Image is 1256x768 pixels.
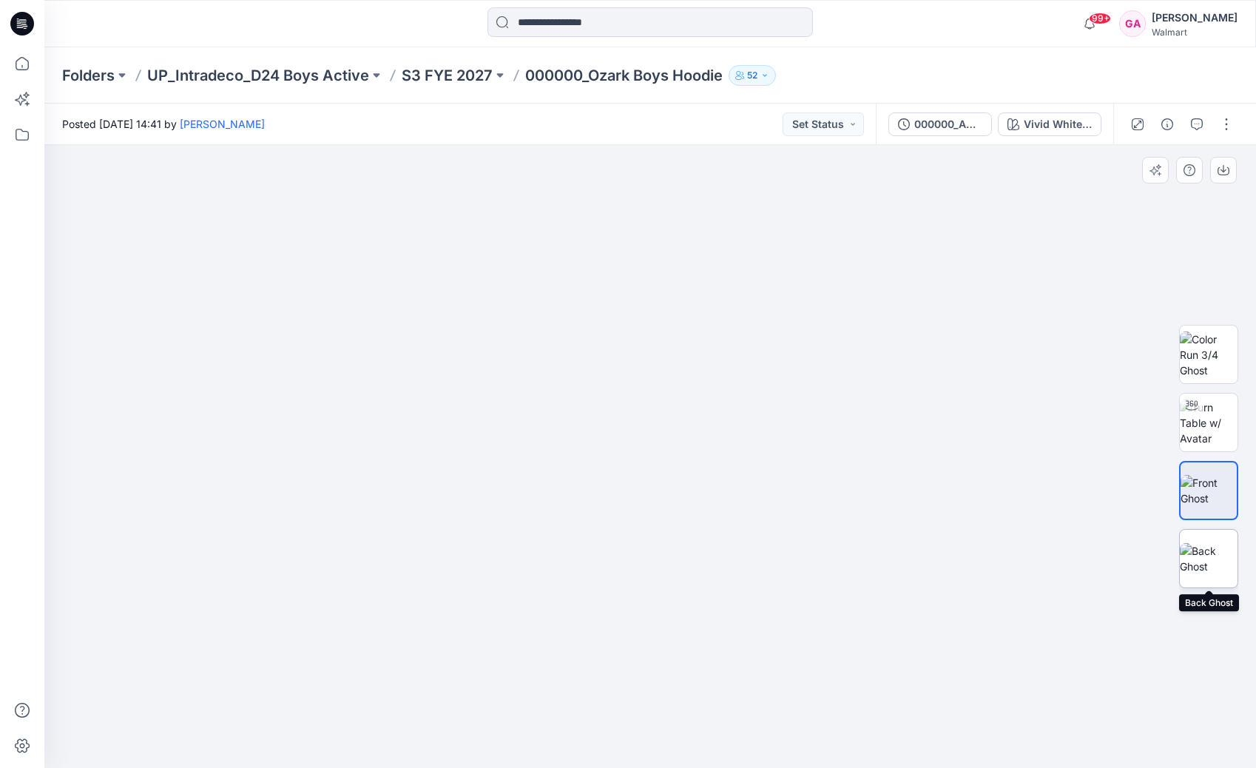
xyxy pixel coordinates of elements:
div: 000000_ADM_Ozark Boys Hoodie [914,116,982,132]
div: Vivid White-Mountain Scene 2 [1024,116,1092,132]
p: 000000_Ozark Boys Hoodie [525,65,723,86]
button: 52 [729,65,776,86]
a: Folders [62,65,115,86]
div: Walmart [1152,27,1238,38]
span: Posted [DATE] 14:41 by [62,116,265,132]
button: 000000_ADM_Ozark Boys Hoodie [888,112,992,136]
a: UP_Intradeco_D24 Boys Active [147,65,369,86]
button: Vivid White-Mountain Scene 2 [998,112,1101,136]
img: Front Ghost [1181,475,1237,506]
img: Back Ghost [1180,543,1238,574]
a: S3 FYE 2027 [402,65,493,86]
a: [PERSON_NAME] [180,118,265,130]
button: Details [1155,112,1179,136]
span: 99+ [1089,13,1111,24]
div: [PERSON_NAME] [1152,9,1238,27]
img: Color Run 3/4 Ghost [1180,331,1238,378]
div: GA [1119,10,1146,37]
p: 52 [747,67,757,84]
img: Turn Table w/ Avatar [1180,400,1238,446]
